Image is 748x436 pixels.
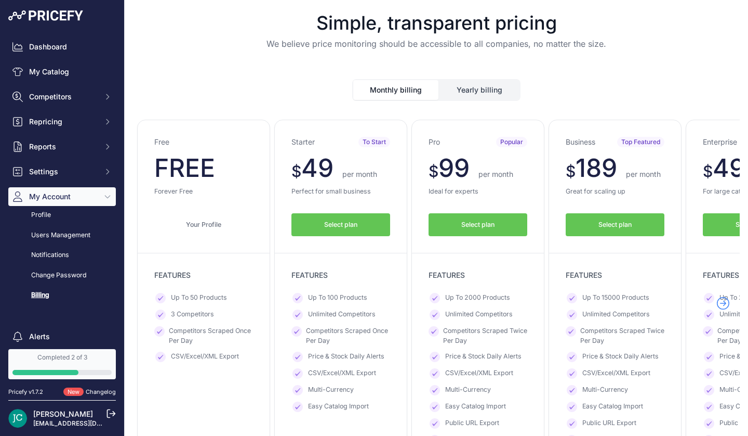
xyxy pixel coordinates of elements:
[429,162,438,181] span: $
[8,266,116,285] a: Change Password
[154,152,215,183] span: FREE
[582,418,636,429] span: Public URL Export
[8,388,43,396] div: Pricefy v1.7.2
[566,270,664,280] p: FEATURES
[582,352,659,362] span: Price & Stock Daily Alerts
[8,349,116,379] a: Completed 2 of 3
[308,368,376,379] span: CSV/Excel/XML Export
[439,80,519,100] button: Yearly billing
[582,385,628,395] span: Multi-Currency
[154,137,169,147] h3: Free
[301,152,333,183] span: 49
[171,293,227,303] span: Up To 50 Products
[8,327,116,346] a: Alerts
[438,152,470,183] span: 99
[598,220,632,230] span: Select plan
[445,368,513,379] span: CSV/Excel/XML Export
[308,352,384,362] span: Price & Stock Daily Alerts
[308,385,354,395] span: Multi-Currency
[445,352,522,362] span: Price & Stock Daily Alerts
[324,220,357,230] span: Select plan
[29,191,97,202] span: My Account
[308,402,369,412] span: Easy Catalog Import
[582,310,650,320] span: Unlimited Competitors
[306,326,390,345] span: Competitors Scraped Once Per Day
[63,388,84,396] span: New
[429,137,440,147] h3: Pro
[8,112,116,131] button: Repricing
[429,270,527,280] p: FEATURES
[86,388,116,395] a: Changelog
[445,293,510,303] span: Up To 2000 Products
[429,213,527,237] button: Select plan
[445,402,506,412] span: Easy Catalog Import
[8,286,116,304] a: Billing
[8,10,83,21] img: Pricefy Logo
[33,409,93,418] a: [PERSON_NAME]
[8,137,116,156] button: Reports
[445,310,513,320] span: Unlimited Competitors
[154,187,253,197] p: Forever Free
[8,37,116,386] nav: Sidebar
[566,162,576,181] span: $
[496,137,527,147] span: Popular
[29,142,97,152] span: Reports
[8,62,116,81] a: My Catalog
[154,270,253,280] p: FEATURES
[582,293,649,303] span: Up To 15000 Products
[133,12,740,33] h1: Simple, transparent pricing
[8,187,116,206] button: My Account
[566,187,664,197] p: Great for scaling up
[8,246,116,264] a: Notifications
[8,37,116,56] a: Dashboard
[169,326,253,345] span: Competitors Scraped Once Per Day
[580,326,664,345] span: Competitors Scraped Twice Per Day
[291,162,301,181] span: $
[12,353,112,362] div: Completed 2 of 3
[576,152,617,183] span: 189
[171,310,214,320] span: 3 Competitors
[443,326,527,345] span: Competitors Scraped Twice Per Day
[29,117,97,127] span: Repricing
[133,37,740,50] p: We believe price monitoring should be accessible to all companies, no matter the size.
[308,293,367,303] span: Up To 100 Products
[445,418,499,429] span: Public URL Export
[617,137,664,147] span: Top Featured
[353,80,438,100] button: Monthly billing
[461,220,495,230] span: Select plan
[703,137,737,147] h3: Enterprise
[626,170,661,178] span: per month
[291,213,390,237] button: Select plan
[566,137,595,147] h3: Business
[8,162,116,181] button: Settings
[582,368,650,379] span: CSV/Excel/XML Export
[342,170,377,178] span: per month
[566,213,664,237] button: Select plan
[8,206,116,224] a: Profile
[703,162,713,181] span: $
[478,170,513,178] span: per month
[171,352,239,362] span: CSV/Excel/XML Export
[582,402,643,412] span: Easy Catalog Import
[358,137,390,147] span: To Start
[429,187,527,197] p: Ideal for experts
[154,213,253,237] a: Your Profile
[445,385,491,395] span: Multi-Currency
[291,270,390,280] p: FEATURES
[29,92,97,102] span: Competitors
[308,310,376,320] span: Unlimited Competitors
[291,137,315,147] h3: Starter
[33,419,142,427] a: [EMAIL_ADDRESS][DOMAIN_NAME]
[29,166,97,177] span: Settings
[8,87,116,106] button: Competitors
[8,226,116,245] a: Users Management
[291,187,390,197] p: Perfect for small business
